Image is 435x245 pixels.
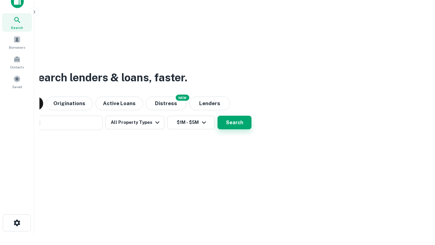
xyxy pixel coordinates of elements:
a: Contacts [2,53,32,71]
a: Search [2,13,32,32]
button: All Property Types [105,116,164,129]
span: Search [11,25,23,30]
button: Lenders [189,97,230,110]
span: Saved [12,84,22,89]
button: Search [217,116,251,129]
div: NEW [176,95,189,101]
h3: Search lenders & loans, faster. [31,69,187,86]
span: Contacts [10,64,24,70]
span: Borrowers [9,45,25,50]
a: Saved [2,72,32,91]
a: Borrowers [2,33,32,51]
iframe: Chat Widget [401,191,435,223]
button: Originations [46,97,93,110]
button: Search distressed loans with lien and other non-mortgage details. [146,97,187,110]
button: $1M - $5M [167,116,215,129]
button: Active Loans [95,97,143,110]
